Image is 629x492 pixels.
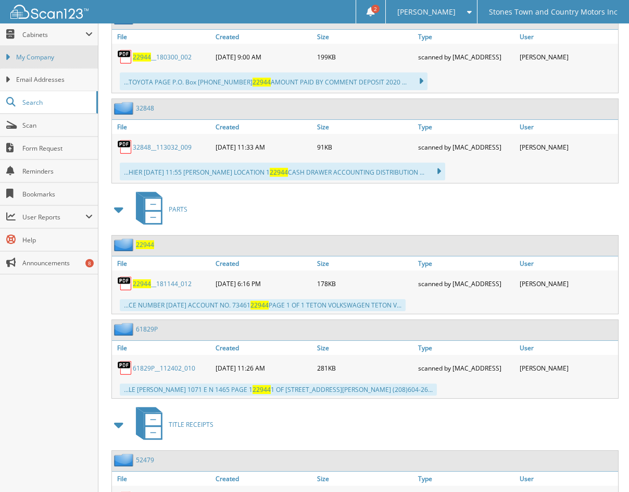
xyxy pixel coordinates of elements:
[133,53,192,62] a: 22944__180300_002
[130,189,187,230] a: PARTS
[117,276,133,291] img: PDF.png
[114,323,136,336] img: folder2.png
[112,472,213,486] a: File
[577,442,629,492] iframe: Chat Widget
[16,75,93,84] span: Email Addresses
[169,205,187,214] span: PARTS
[114,238,136,251] img: folder2.png
[314,30,416,44] a: Size
[117,49,133,65] img: PDF.png
[85,259,94,267] div: 8
[114,453,136,466] img: folder2.png
[314,137,416,157] div: 91KB
[120,72,427,90] div: ...TOYOTA PAGE P.O. Box [PHONE_NUMBER] AMOUNT PAID BY COMMENT DEPOSIT 2020 ...
[416,358,517,378] div: scanned by [MAC_ADDRESS]
[120,384,437,396] div: ...LE [PERSON_NAME] 1071 E N 1465 PAGE 1 1 OF [STREET_ADDRESS][PERSON_NAME] (208)604-26...
[22,190,93,199] span: Bookmarks
[517,358,618,378] div: [PERSON_NAME]
[517,30,618,44] a: User
[416,256,517,270] a: Type
[22,236,93,244] span: Help
[517,472,618,486] a: User
[10,5,89,19] img: scan123-logo-white.svg
[16,53,93,62] span: My Company
[133,279,151,288] span: 22944
[112,30,213,44] a: File
[416,472,517,486] a: Type
[213,341,314,355] a: Created
[314,256,416,270] a: Size
[416,137,517,157] div: scanned by [MAC_ADDRESS]
[517,46,618,67] div: [PERSON_NAME]
[213,137,314,157] div: [DATE] 11:33 AM
[517,256,618,270] a: User
[136,240,154,249] a: 22944
[517,120,618,134] a: User
[22,98,91,107] span: Search
[136,325,158,334] a: 61829P
[371,5,380,13] span: 2
[213,358,314,378] div: [DATE] 11:26 AM
[397,9,456,15] span: [PERSON_NAME]
[120,163,445,180] div: ...HIER [DATE] 11:55 [PERSON_NAME] LOCATION 1 CASH DRAWER ACCOUNTING DISTRIBUTION ...
[117,360,133,376] img: PDF.png
[133,279,192,288] a: 22944__181144_012
[253,385,271,394] span: 22944
[270,168,288,177] span: 22944
[117,139,133,155] img: PDF.png
[416,273,517,294] div: scanned by [MAC_ADDRESS]
[314,46,416,67] div: 199KB
[213,273,314,294] div: [DATE] 6:16 PM
[517,341,618,355] a: User
[416,46,517,67] div: scanned by [MAC_ADDRESS]
[120,299,406,311] div: ...CE NUMBER [DATE] ACCOUNT NO. 73461 PAGE 1 OF 1 TETON VOLKSWAGEN TETON V...
[314,341,416,355] a: Size
[133,364,195,373] a: 61829P__112402_010
[22,30,85,39] span: Cabinets
[314,120,416,134] a: Size
[133,143,192,152] a: 32848__113032_009
[112,120,213,134] a: File
[314,358,416,378] div: 281KB
[314,273,416,294] div: 178KB
[416,120,517,134] a: Type
[22,167,93,176] span: Reminders
[133,53,151,62] span: 22944
[517,137,618,157] div: [PERSON_NAME]
[130,404,213,445] a: TITLE RECEIPTS
[213,46,314,67] div: [DATE] 9:00 AM
[169,420,213,429] span: TITLE RECEIPTS
[213,472,314,486] a: Created
[213,120,314,134] a: Created
[314,472,416,486] a: Size
[416,30,517,44] a: Type
[114,102,136,115] img: folder2.png
[22,144,93,153] span: Form Request
[22,121,93,130] span: Scan
[22,213,85,222] span: User Reports
[416,341,517,355] a: Type
[489,9,618,15] span: Stones Town and Country Motors Inc
[517,273,618,294] div: [PERSON_NAME]
[112,341,213,355] a: File
[253,78,271,87] span: 22944
[136,104,154,113] a: 32848
[22,259,93,267] span: Announcements
[112,256,213,270] a: File
[136,456,154,464] a: 52479
[213,30,314,44] a: Created
[213,256,314,270] a: Created
[250,301,269,310] span: 22944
